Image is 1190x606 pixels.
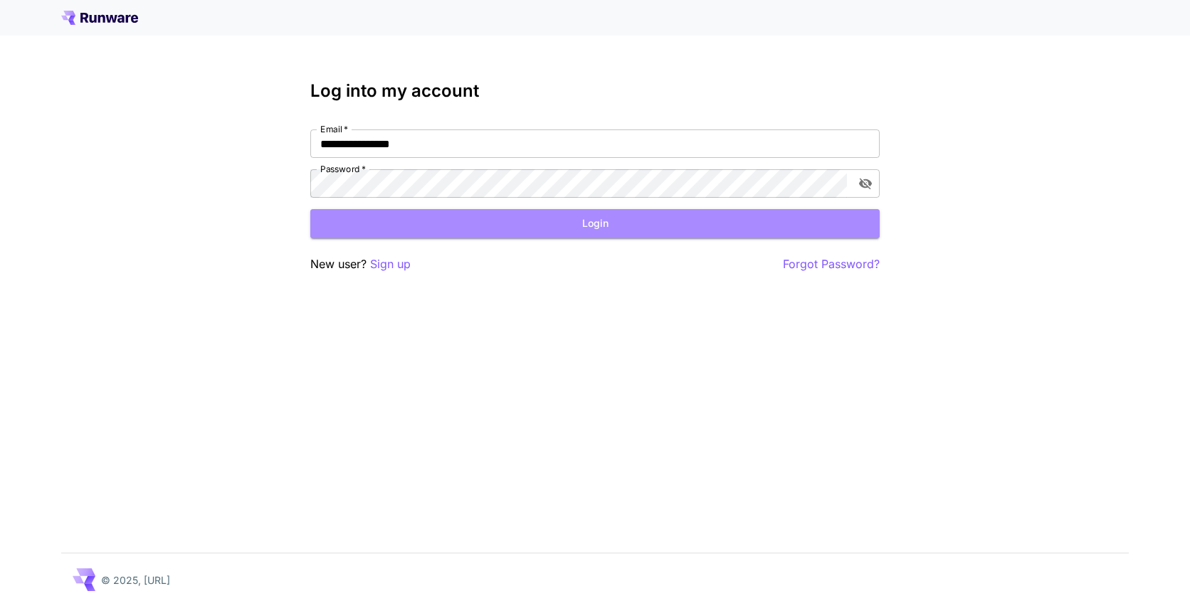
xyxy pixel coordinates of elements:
[310,209,880,238] button: Login
[310,255,411,273] p: New user?
[310,81,880,101] h3: Log into my account
[320,163,366,175] label: Password
[853,171,878,196] button: toggle password visibility
[783,255,880,273] button: Forgot Password?
[320,123,348,135] label: Email
[101,573,170,588] p: © 2025, [URL]
[370,255,411,273] button: Sign up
